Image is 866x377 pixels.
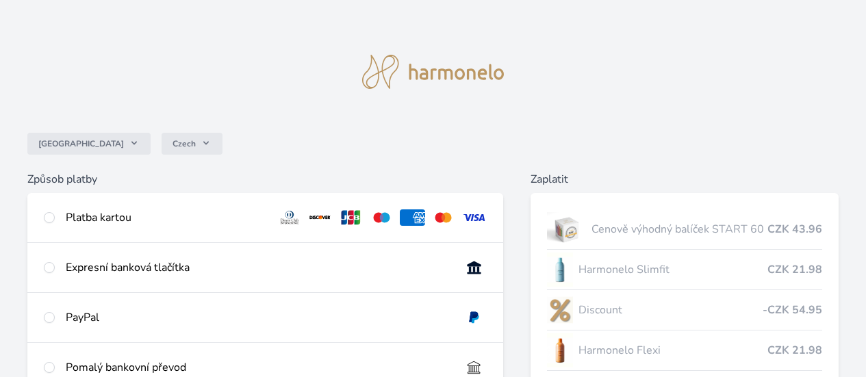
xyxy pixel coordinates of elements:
img: onlineBanking_CZ.svg [461,259,487,276]
img: maestro.svg [369,209,394,226]
span: Cenově výhodný balíček START 60 [591,221,767,237]
img: diners.svg [277,209,303,226]
img: jcb.svg [338,209,364,226]
img: discover.svg [307,209,333,226]
img: paypal.svg [461,309,487,326]
img: amex.svg [400,209,425,226]
span: CZK 21.98 [767,261,822,278]
span: Czech [173,138,196,149]
span: CZK 21.98 [767,342,822,359]
div: Pomalý bankovní převod [66,359,450,376]
div: PayPal [66,309,450,326]
span: Discount [578,302,763,318]
button: Czech [162,133,222,155]
img: mc.svg [431,209,456,226]
span: Harmonelo Flexi [578,342,767,359]
img: logo.svg [362,55,505,89]
span: -CZK 54.95 [763,302,822,318]
span: Harmonelo Slimfit [578,261,767,278]
img: visa.svg [461,209,487,226]
span: [GEOGRAPHIC_DATA] [38,138,124,149]
h6: Způsob platby [27,171,503,187]
img: SLIMFIT_se_stinem_x-lo.jpg [547,252,573,287]
img: start.jpg [547,212,586,246]
h6: Zaplatit [531,171,839,187]
img: discount-lo.png [547,293,573,327]
span: CZK 43.96 [767,221,822,237]
img: bankTransfer_IBAN.svg [461,359,487,376]
div: Platba kartou [66,209,266,226]
img: CLEAN_FLEXI_se_stinem_x-hi_(1)-lo.jpg [547,333,573,367]
button: [GEOGRAPHIC_DATA] [27,133,151,155]
div: Expresní banková tlačítka [66,259,450,276]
